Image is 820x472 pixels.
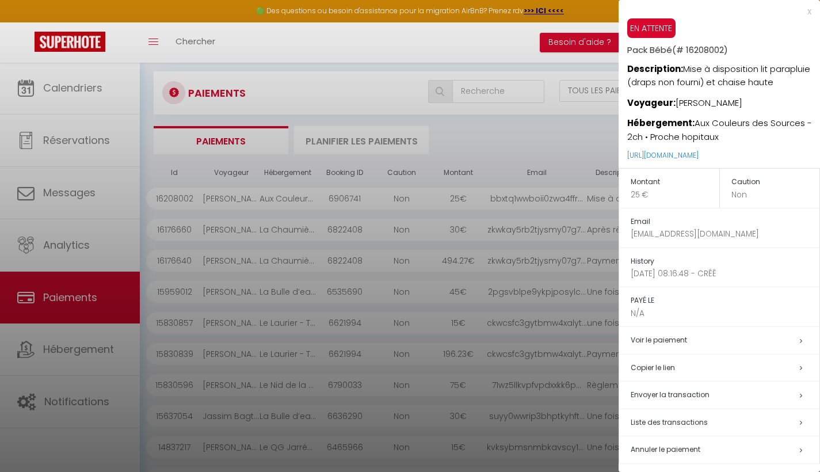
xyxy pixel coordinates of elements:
div: x [619,5,811,18]
h5: Email [631,215,819,229]
strong: Hébergement: [627,117,695,129]
p: N/A [631,307,819,319]
h5: Montant [631,176,719,189]
h5: Pack Bébé [627,38,820,55]
h5: History [631,255,819,268]
p: Aux Couleurs des Sources - 2ch • Proche hopitaux [627,109,820,143]
span: Envoyer la transaction [631,390,710,399]
p: [DATE] 08:16:48 - CRÊÊ [631,268,819,280]
p: Mise à disposition lit parapluie (draps non fourni) et chaise haute [627,55,820,89]
h5: PAYÉ LE [631,294,819,307]
p: [PERSON_NAME] [627,89,820,110]
strong: Description: [627,63,683,75]
span: Annuler le paiement [631,444,700,454]
a: Voir le paiement [631,335,687,345]
a: [URL][DOMAIN_NAME] [627,150,699,160]
p: Non [731,189,820,201]
h5: Copier le lien [631,361,819,375]
span: Liste des transactions [631,417,708,427]
h5: Caution [731,176,820,189]
span: (# 16208002) [672,44,728,56]
p: 25 € [631,189,719,201]
p: [EMAIL_ADDRESS][DOMAIN_NAME] [631,228,819,240]
strong: Voyageur: [627,97,676,109]
span: EN ATTENTE [627,18,676,38]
